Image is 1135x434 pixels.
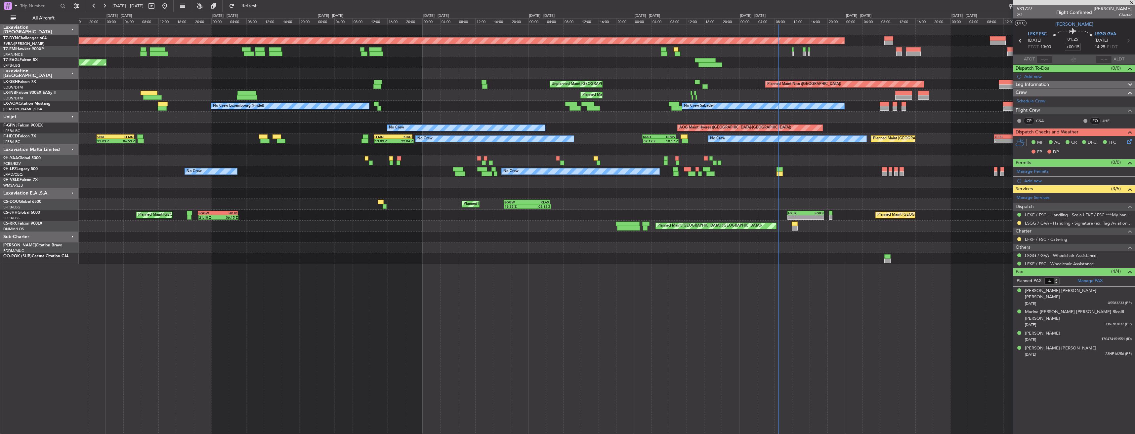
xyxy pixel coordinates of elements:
[995,139,1009,143] div: -
[775,18,792,24] div: 08:00
[236,4,264,8] span: Refresh
[1054,139,1060,146] span: AC
[599,18,616,24] div: 16:00
[1016,159,1031,167] span: Permits
[141,18,158,24] div: 08:00
[1025,253,1096,258] a: LSGG / GVA - Wheelchair Assistance
[563,18,581,24] div: 08:00
[3,156,18,160] span: 9H-YAA
[1017,168,1049,175] a: Manage Permits
[582,90,637,100] div: Planned Maint Geneva (Cointrin)
[827,18,845,24] div: 20:00
[616,18,634,24] div: 20:00
[1102,118,1117,124] a: JHE
[1071,139,1077,146] span: CR
[915,18,933,24] div: 16:00
[806,211,824,215] div: EGKB
[739,18,757,24] div: 00:00
[3,161,21,166] a: FCBB/BZV
[1037,149,1042,156] span: FP
[3,216,21,221] a: LFPB/LBG
[679,123,791,133] div: AOG Maint Hyères ([GEOGRAPHIC_DATA]-[GEOGRAPHIC_DATA])
[846,13,871,19] div: [DATE] - [DATE]
[1109,139,1116,146] span: FFC
[757,18,775,24] div: 04:00
[3,91,56,95] a: LX-INBFalcon 900EX EASy II
[3,124,18,127] span: F-GPNJ
[464,199,568,209] div: Planned Maint [GEOGRAPHIC_DATA] ([GEOGRAPHIC_DATA])
[3,85,23,90] a: EDLW/DTM
[1108,301,1132,306] span: X5583233 (PP)
[3,183,23,188] a: WMSA/SZB
[3,96,23,101] a: EDLW/DTM
[635,13,660,19] div: [DATE] - [DATE]
[97,139,116,143] div: 22:03 Z
[528,18,546,24] div: 00:00
[986,18,1003,24] div: 08:00
[187,166,202,176] div: No Crew
[3,222,18,226] span: CS-RRC
[116,139,135,143] div: 06:53 Z
[1025,220,1132,226] a: LSGG / GVA - Handling - Signature (ex. Tag Aviation) LSGG / GVA
[3,80,18,84] span: LX-GBH
[1017,195,1050,201] a: Manage Services
[475,18,493,24] div: 12:00
[1077,278,1103,284] a: Manage PAX
[1036,55,1052,63] input: --:--
[1114,56,1124,63] span: ALDT
[198,211,218,215] div: EGGW
[3,200,19,204] span: CS-DOU
[3,167,17,171] span: 9H-LPZ
[740,13,766,19] div: [DATE] - [DATE]
[3,134,36,138] a: F-HECDFalcon 7X
[527,204,550,208] div: 05:15 Z
[3,243,62,247] a: [PERSON_NAME]Citation Bravo
[1017,12,1032,18] span: 2/2
[3,178,38,182] a: 9H-VSLKFalcon 7X
[1017,98,1045,105] a: Schedule Crew
[767,79,841,89] div: Planned Maint Nice ([GEOGRAPHIC_DATA])
[417,134,433,144] div: No Crew
[212,13,238,19] div: [DATE] - [DATE]
[845,18,862,24] div: 00:00
[158,18,176,24] div: 12:00
[3,58,38,62] a: T7-EAGLFalcon 8X
[3,36,47,40] a: T7-DYNChallenger 604
[375,139,394,143] div: 13:09 Z
[873,134,977,144] div: Planned Maint [GEOGRAPHIC_DATA] ([GEOGRAPHIC_DATA])
[1010,139,1024,143] div: -
[1016,185,1033,193] span: Services
[1025,352,1036,357] span: [DATE]
[1003,18,1021,24] div: 12:00
[1016,228,1031,235] span: Charter
[1090,117,1101,125] div: FO
[788,215,806,219] div: -
[246,18,264,24] div: 08:00
[458,18,475,24] div: 08:00
[634,18,651,24] div: 00:00
[3,172,22,177] a: LFMD/CEQ
[3,128,21,133] a: LFPB/LBG
[393,135,412,139] div: KIAD
[106,13,132,19] div: [DATE] - [DATE]
[374,135,393,139] div: LFMN
[1111,159,1121,166] span: (0/0)
[877,210,982,220] div: Planned Maint [GEOGRAPHIC_DATA] ([GEOGRAPHIC_DATA])
[1016,268,1023,276] span: Pax
[3,124,43,127] a: F-GPNJFalcon 900EX
[1024,74,1132,79] div: Add new
[1028,44,1039,51] span: ETOT
[3,102,19,106] span: LX-AOA
[70,18,88,24] div: 16:00
[1016,65,1049,72] span: Dispatch To-Dos
[3,41,44,46] a: EVRA/[PERSON_NAME]
[1025,337,1036,342] span: [DATE]
[1095,44,1105,51] span: 14:25
[88,18,105,24] div: 20:00
[1010,135,1024,139] div: DNAA
[422,18,440,24] div: 00:00
[3,52,23,57] a: LFMN/NCE
[950,18,968,24] div: 00:00
[1037,139,1043,146] span: MF
[810,18,827,24] div: 16:00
